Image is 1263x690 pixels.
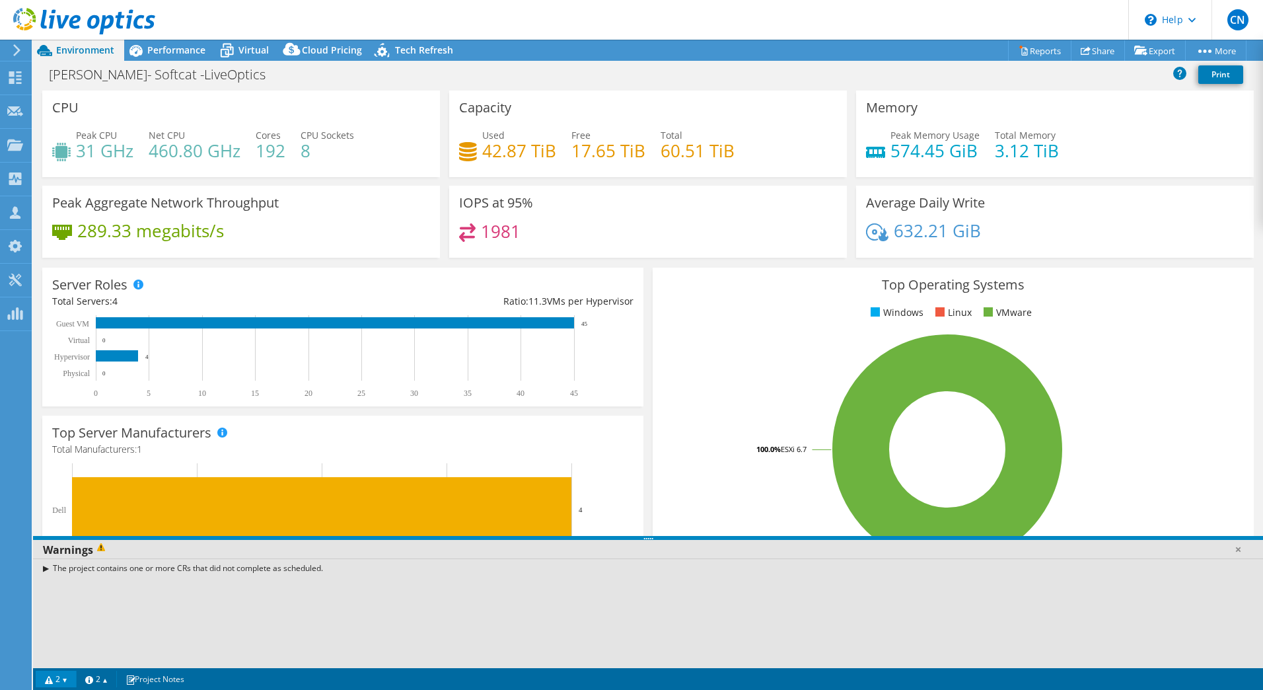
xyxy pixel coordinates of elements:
text: 15 [251,389,259,398]
span: Total [661,129,682,141]
div: Ratio: VMs per Hypervisor [343,294,633,309]
h3: Memory [866,100,918,115]
span: 11.3 [528,295,547,307]
h1: [PERSON_NAME]- Softcat -LiveOptics [43,67,286,82]
li: Linux [932,305,972,320]
text: Physical [63,369,90,378]
span: Performance [147,44,205,56]
a: Print [1198,65,1243,84]
span: Peak CPU [76,129,117,141]
a: 2 [36,671,77,687]
span: Cores [256,129,281,141]
text: 45 [570,389,578,398]
span: Total Memory [995,129,1056,141]
a: Share [1071,40,1125,61]
h4: Total Manufacturers: [52,442,633,457]
text: 30 [410,389,418,398]
h4: 460.80 GHz [149,143,240,158]
a: More [1185,40,1246,61]
div: Total Servers: [52,294,343,309]
h3: IOPS at 95% [459,196,533,210]
h4: 60.51 TiB [661,143,735,158]
li: Windows [867,305,923,320]
a: 2 [76,671,117,687]
text: Virtual [68,336,90,345]
h4: 574.45 GiB [890,143,980,158]
tspan: 100.0% [756,444,781,454]
text: Dell [52,506,66,515]
span: Cloud Pricing [302,44,362,56]
span: 4 [112,295,118,307]
div: Warnings [33,540,1263,560]
h4: 192 [256,143,285,158]
text: 35 [464,389,472,398]
h3: Top Operating Systems [663,278,1244,292]
h3: Peak Aggregate Network Throughput [52,196,279,210]
a: Project Notes [116,671,194,687]
span: Free [571,129,591,141]
text: 40 [517,389,524,398]
h3: Capacity [459,100,511,115]
text: 20 [305,389,312,398]
span: CPU Sockets [301,129,354,141]
text: 4 [145,354,149,360]
li: VMware [980,305,1032,320]
text: 25 [357,389,365,398]
text: 0 [102,337,106,344]
text: Guest VM [56,319,89,328]
text: 0 [102,370,106,377]
div: The project contains one or more CRs that did not complete as scheduled. [33,558,1263,578]
span: Environment [56,44,114,56]
span: Peak Memory Usage [890,129,980,141]
h3: Server Roles [52,278,127,292]
text: 10 [198,389,206,398]
h3: Average Daily Write [866,196,985,210]
span: Net CPU [149,129,185,141]
text: 4 [579,506,583,514]
span: 1 [137,443,142,455]
text: 0 [94,389,98,398]
tspan: ESXi 6.7 [781,444,807,454]
h4: 1981 [481,224,521,239]
text: 5 [147,389,151,398]
h4: 8 [301,143,354,158]
span: Virtual [238,44,269,56]
h4: 31 GHz [76,143,133,158]
svg: \n [1145,14,1157,26]
a: Reports [1008,40,1071,61]
a: Export [1124,40,1186,61]
h4: 42.87 TiB [482,143,556,158]
h4: 17.65 TiB [571,143,645,158]
h3: Top Server Manufacturers [52,426,211,440]
text: Hypervisor [54,352,90,362]
h4: 289.33 megabits/s [77,223,224,238]
h3: CPU [52,100,79,115]
h4: 3.12 TiB [995,143,1059,158]
span: Used [482,129,505,141]
span: Tech Refresh [395,44,453,56]
text: 45 [581,321,588,327]
h4: 632.21 GiB [894,223,981,238]
span: CN [1227,9,1248,30]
